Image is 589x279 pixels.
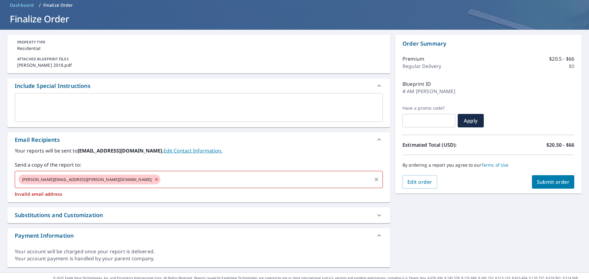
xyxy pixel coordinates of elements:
[402,80,431,88] p: Blueprint ID
[17,45,380,51] p: Residential
[39,2,41,9] li: /
[537,179,570,185] span: Submit order
[18,177,156,183] span: [PERSON_NAME][EMAIL_ADDRESS][PERSON_NAME][DOMAIN_NAME];
[15,191,383,197] p: Invalid email address
[402,175,437,189] button: Edit order
[164,147,222,154] a: EditContactInfo
[402,141,488,149] p: Estimated Total (USD):
[481,162,509,168] a: Terms of Use
[458,114,484,127] button: Apply
[372,175,381,184] button: Clear
[10,2,34,8] span: Dashboard
[15,136,60,144] div: Email Recipients
[407,179,432,185] span: Edit order
[78,147,164,154] b: [EMAIL_ADDRESS][DOMAIN_NAME].
[402,162,574,168] p: By ordering a report you agree to our
[402,88,455,95] p: # AM [PERSON_NAME]
[7,207,390,223] div: Substitutions and Customization
[17,56,380,62] p: ATTACHED BLUEPRINT FILES
[402,55,424,62] p: Premium
[7,0,582,10] nav: breadcrumb
[402,105,455,111] label: Have a promo code?
[549,55,574,62] p: $20.5 - $66
[15,211,103,219] div: Substitutions and Customization
[15,232,74,240] div: Payment Information
[546,141,574,149] p: $20.50 - $66
[43,2,73,8] p: Finalize Order
[7,0,37,10] a: Dashboard
[532,175,575,189] button: Submit order
[7,228,390,243] div: Payment Information
[18,175,160,184] div: [PERSON_NAME][EMAIL_ADDRESS][PERSON_NAME][DOMAIN_NAME];
[7,78,390,93] div: Include Special Instructions
[15,255,383,262] div: Your account payment is handled by your parent company.
[7,132,390,147] div: Email Recipients
[17,62,380,68] p: [PERSON_NAME] 2018.pdf
[402,40,574,48] p: Order Summary
[7,13,582,25] h1: Finalize Order
[15,248,383,255] div: Your account will be charged once your report is delivered.
[15,161,383,168] label: Send a copy of the report to:
[17,40,380,45] p: PROPERTY TYPE
[15,147,383,154] label: Your reports will be sent to
[402,62,441,70] p: Regular Delivery
[569,62,574,70] p: $0
[15,82,90,90] div: Include Special Instructions
[463,117,479,124] span: Apply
